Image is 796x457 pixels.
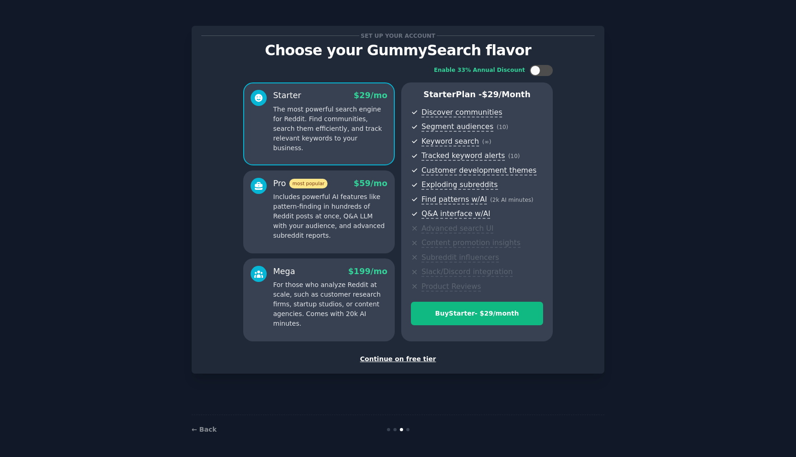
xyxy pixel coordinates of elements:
span: ( 10 ) [508,153,520,159]
div: Pro [273,178,328,189]
span: $ 29 /month [482,90,531,99]
span: Customer development themes [421,166,537,176]
p: For those who analyze Reddit at scale, such as customer research firms, startup studios, or conte... [273,280,387,328]
button: BuyStarter- $29/month [411,302,543,325]
span: Q&A interface w/AI [421,209,490,219]
span: Set up your account [359,31,437,41]
p: Starter Plan - [411,89,543,100]
span: $ 29 /mo [354,91,387,100]
div: Buy Starter - $ 29 /month [411,309,543,318]
p: Choose your GummySearch flavor [201,42,595,59]
span: Subreddit influencers [421,253,499,263]
div: Mega [273,266,295,277]
span: $ 59 /mo [354,179,387,188]
a: ← Back [192,426,217,433]
span: Content promotion insights [421,238,521,248]
span: ( ∞ ) [482,139,492,145]
p: The most powerful search engine for Reddit. Find communities, search them efficiently, and track ... [273,105,387,153]
div: Starter [273,90,301,101]
p: Includes powerful AI features like pattern-finding in hundreds of Reddit posts at once, Q&A LLM w... [273,192,387,240]
span: Advanced search UI [421,224,493,234]
div: Continue on free tier [201,354,595,364]
span: $ 199 /mo [348,267,387,276]
span: most popular [289,179,328,188]
span: Keyword search [421,137,479,146]
span: Tracked keyword alerts [421,151,505,161]
span: Product Reviews [421,282,481,292]
span: ( 2k AI minutes ) [490,197,533,203]
span: Discover communities [421,108,502,117]
div: Enable 33% Annual Discount [434,66,525,75]
span: Segment audiences [421,122,493,132]
span: Exploding subreddits [421,180,497,190]
span: Find patterns w/AI [421,195,487,205]
span: Slack/Discord integration [421,267,513,277]
span: ( 10 ) [497,124,508,130]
